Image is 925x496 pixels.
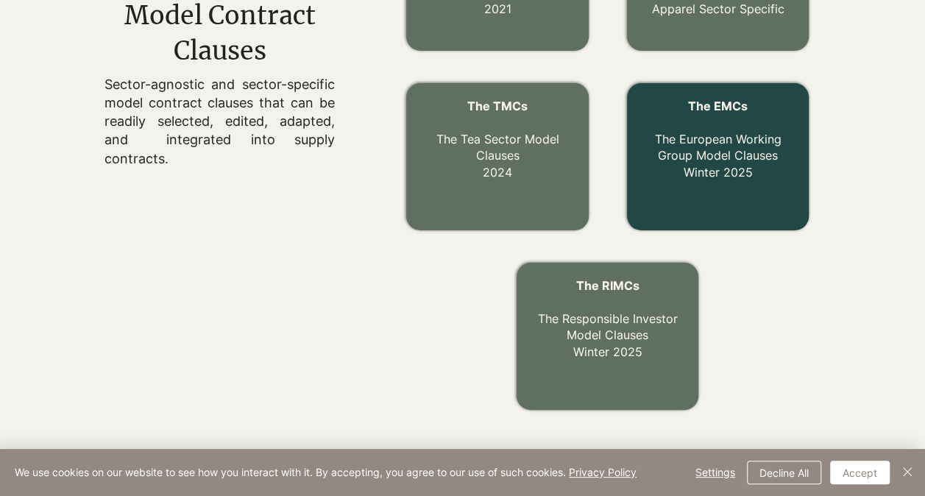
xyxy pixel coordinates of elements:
a: The TMCs The Tea Sector Model Clauses2024 [436,99,559,180]
a: Privacy Policy [569,466,637,478]
span: The TMCs [467,99,528,113]
span: The EMCs [688,99,748,113]
a: Apparel Sector Specific [651,1,784,16]
button: Decline All [747,461,821,484]
button: Accept [830,461,890,484]
a: The EMCs The European Working Group Model ClausesWinter 2025 [654,99,781,180]
p: Sector-agnostic and sector-specific model contract clauses that can be readily selected, edited, ... [104,75,335,168]
img: Close [899,463,916,481]
span: Settings [695,461,735,483]
a: The RIMCs The Responsible Investor Model ClausesWinter 2025 [538,278,678,359]
span: We use cookies on our website to see how you interact with it. By accepting, you agree to our use... [15,466,637,479]
span: The RIMCs [576,278,639,293]
button: Close [899,461,916,484]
